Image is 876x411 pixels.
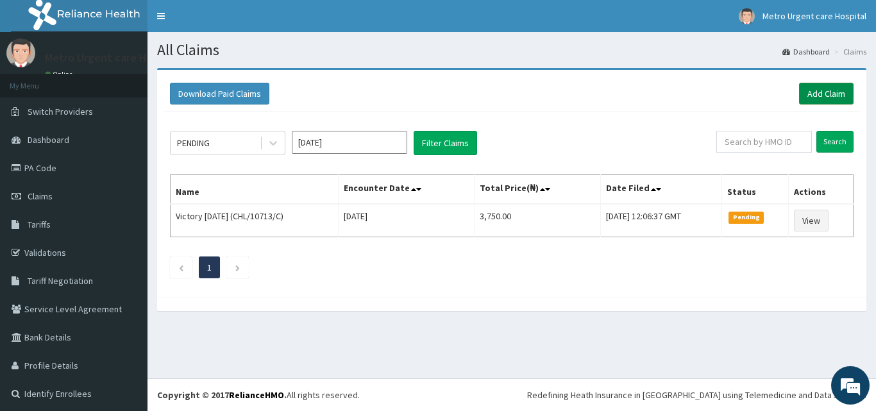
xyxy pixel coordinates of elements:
[414,131,477,155] button: Filter Claims
[739,8,755,24] img: User Image
[6,38,35,67] img: User Image
[475,204,601,237] td: 3,750.00
[157,389,287,401] strong: Copyright © 2017 .
[28,190,53,202] span: Claims
[799,83,854,105] a: Add Claim
[177,137,210,149] div: PENDING
[157,42,866,58] h1: All Claims
[171,175,339,205] th: Name
[600,175,722,205] th: Date Filed
[816,131,854,153] input: Search
[170,83,269,105] button: Download Paid Claims
[28,275,93,287] span: Tariff Negotiation
[28,134,69,146] span: Dashboard
[527,389,866,401] div: Redefining Heath Insurance in [GEOGRAPHIC_DATA] using Telemedicine and Data Science!
[789,175,854,205] th: Actions
[762,10,866,22] span: Metro Urgent care Hospital
[782,46,830,57] a: Dashboard
[45,52,181,63] p: Metro Urgent care Hospital
[338,204,474,237] td: [DATE]
[207,262,212,273] a: Page 1 is your current page
[338,175,474,205] th: Encounter Date
[28,219,51,230] span: Tariffs
[292,131,407,154] input: Select Month and Year
[716,131,812,153] input: Search by HMO ID
[600,204,722,237] td: [DATE] 12:06:37 GMT
[178,262,184,273] a: Previous page
[229,389,284,401] a: RelianceHMO
[729,212,764,223] span: Pending
[235,262,240,273] a: Next page
[28,106,93,117] span: Switch Providers
[171,204,339,237] td: Victory [DATE] (CHL/10713/C)
[794,210,829,231] a: View
[147,378,876,411] footer: All rights reserved.
[475,175,601,205] th: Total Price(₦)
[45,70,76,79] a: Online
[831,46,866,57] li: Claims
[722,175,789,205] th: Status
